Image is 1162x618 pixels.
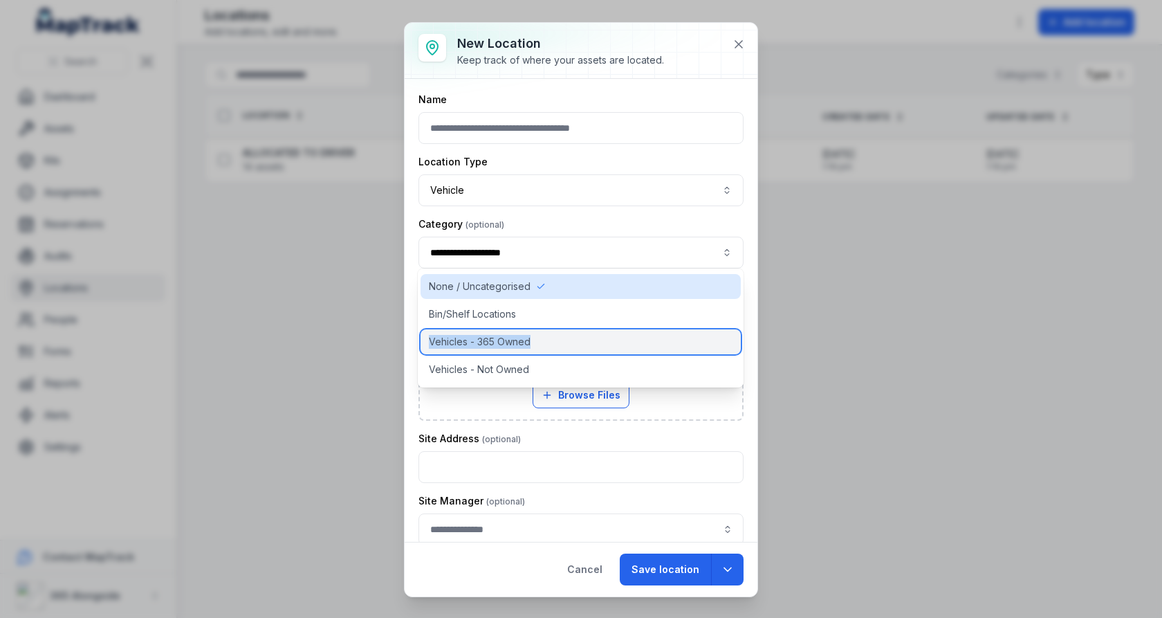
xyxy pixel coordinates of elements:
[418,494,525,508] label: Site Manager
[555,554,614,585] button: Cancel
[457,34,664,53] h3: New location
[418,155,488,169] label: Location Type
[429,335,531,349] span: Vehicles - 365 Owned
[429,307,516,321] span: Bin/Shelf Locations
[429,280,531,293] span: None / Uncategorised
[418,174,744,206] button: Vehicle
[418,432,521,446] label: Site Address
[418,514,744,545] input: location-add:cf[f17e2bb2-e4e3-4bf9-b28f-544083f34412]-label
[457,53,664,67] div: Keep track of where your assets are located.
[418,217,504,231] label: Category
[533,382,629,408] button: Browse Files
[418,93,447,107] label: Name
[620,554,711,585] button: Save location
[429,363,529,376] span: Vehicles - Not Owned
